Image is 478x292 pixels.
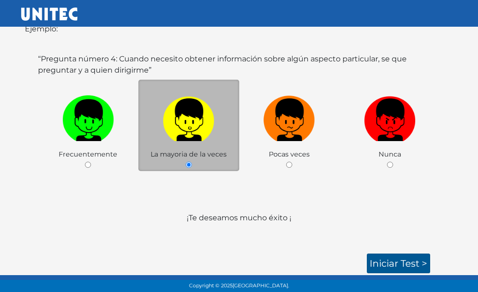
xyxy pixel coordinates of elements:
p: ¡Te deseamos mucho éxito ¡ [25,212,454,246]
img: n1.png [264,92,315,141]
img: UNITEC [21,7,77,21]
span: Frecuentemente [59,150,117,158]
img: a1.png [163,92,214,141]
a: Iniciar test > [367,254,430,273]
span: Pocas veces [269,150,310,158]
img: r1.png [364,92,416,141]
img: v1.png [62,92,114,141]
span: Nunca [379,150,401,158]
label: “Pregunta número 4: Cuando necesito obtener información sobre algún aspecto particular, se que pr... [38,53,440,76]
span: La mayoria de la veces [151,150,227,158]
span: [GEOGRAPHIC_DATA]. [233,283,289,289]
p: Ejemplo: [25,23,454,35]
